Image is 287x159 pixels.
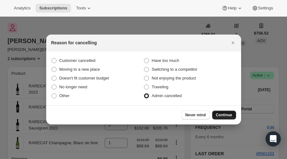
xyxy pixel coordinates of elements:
span: Settings [258,6,273,11]
span: Not enjoying the product [152,76,196,80]
span: Customer cancelled [59,58,96,63]
button: Help [218,4,246,13]
span: Subscriptions [39,6,67,11]
h2: Reason for cancelling [51,40,97,46]
span: Analytics [14,6,30,11]
button: Subscriptions [36,4,71,13]
button: Tools [72,4,96,13]
div: Open Intercom Messenger [266,131,281,146]
span: Never mind [185,112,206,118]
span: Traveling [152,85,168,89]
span: Continue [216,112,232,118]
button: Settings [248,4,277,13]
span: Other [59,93,70,98]
span: Admin cancelled [152,93,182,98]
span: Moving to a new place [59,67,100,72]
span: Help [228,6,236,11]
span: Have too much [152,58,179,63]
span: Doesn't fit customer budget [59,76,109,80]
button: Analytics [10,4,34,13]
span: No longer need [59,85,87,89]
button: Never mind [181,111,209,119]
button: Continue [212,111,236,119]
span: Tools [76,6,86,11]
button: Close [229,38,237,47]
span: Switching to a competitor [152,67,197,72]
